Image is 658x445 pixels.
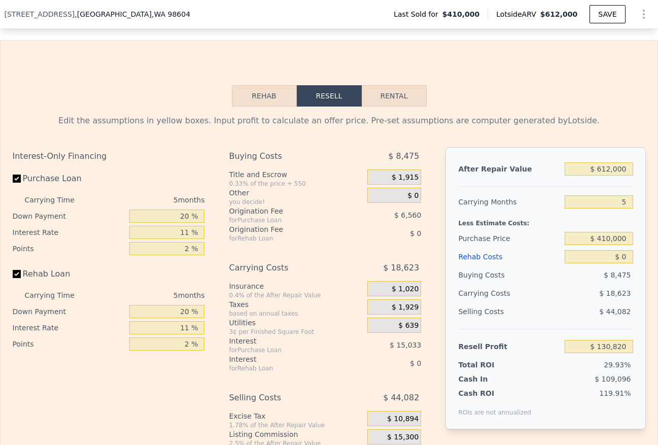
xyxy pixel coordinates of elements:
[5,9,75,19] span: [STREET_ADDRESS]
[458,337,561,356] div: Resell Profit
[458,388,531,398] div: Cash ROI
[595,375,631,383] span: $ 109,096
[229,169,363,180] div: Title and Escrow
[13,241,126,257] div: Points
[410,229,421,237] span: $ 0
[442,9,480,19] span: $410,000
[13,320,126,336] div: Interest Rate
[392,285,419,294] span: $ 1,020
[394,211,421,219] span: $ 6,560
[229,429,363,439] div: Listing Commission
[152,10,190,18] span: , WA 98604
[634,4,654,24] button: Show Options
[13,265,126,283] label: Rehab Loan
[229,389,342,407] div: Selling Costs
[458,398,531,417] div: ROIs are not annualized
[13,208,126,224] div: Down Payment
[13,303,126,320] div: Down Payment
[232,85,297,107] button: Rehab
[390,341,421,349] span: $ 15,033
[229,259,342,277] div: Carrying Costs
[458,374,522,384] div: Cash In
[13,115,646,127] div: Edit the assumptions in yellow boxes. Input profit to calculate an offer price. Pre-set assumptio...
[297,85,362,107] button: Resell
[383,389,419,407] span: $ 44,082
[599,289,631,297] span: $ 18,623
[362,85,427,107] button: Rental
[388,147,419,165] span: $ 8,475
[229,354,342,364] div: Interest
[75,9,190,19] span: , [GEOGRAPHIC_DATA]
[458,266,561,284] div: Buying Costs
[95,192,205,208] div: 5 months
[229,188,363,198] div: Other
[229,421,363,429] div: 1.78% of the After Repair Value
[13,270,21,278] input: Rehab Loan
[458,360,522,370] div: Total ROI
[229,291,363,299] div: 0.4% of the After Repair Value
[458,211,633,229] div: Less Estimate Costs:
[25,192,91,208] div: Carrying Time
[229,328,363,336] div: 3¢ per Finished Square Foot
[458,193,561,211] div: Carrying Months
[229,147,342,165] div: Buying Costs
[383,259,419,277] span: $ 18,623
[13,336,126,352] div: Points
[95,287,205,303] div: 5 months
[540,10,578,18] span: $612,000
[229,346,342,354] div: for Purchase Loan
[458,160,561,178] div: After Repair Value
[229,224,342,234] div: Origination Fee
[229,411,363,421] div: Excise Tax
[229,364,342,372] div: for Rehab Loan
[458,302,561,321] div: Selling Costs
[13,169,126,188] label: Purchase Loan
[599,389,631,397] span: 119.91%
[13,224,126,241] div: Interest Rate
[229,281,363,291] div: Insurance
[392,303,419,312] span: $ 1,929
[25,287,91,303] div: Carrying Time
[387,415,419,424] span: $ 10,894
[229,206,342,216] div: Origination Fee
[458,229,561,248] div: Purchase Price
[229,234,342,243] div: for Rehab Loan
[387,433,419,442] span: $ 15,300
[229,216,342,224] div: for Purchase Loan
[599,307,631,316] span: $ 44,082
[590,5,625,23] button: SAVE
[229,310,363,318] div: based on annual taxes
[458,284,522,302] div: Carrying Costs
[392,173,419,182] span: $ 1,915
[229,198,363,206] div: you decide!
[604,361,631,369] span: 29.93%
[229,318,363,328] div: Utilities
[398,321,419,330] span: $ 639
[13,175,21,183] input: Purchase Loan
[458,248,561,266] div: Rehab Costs
[13,147,205,165] div: Interest-Only Financing
[229,299,363,310] div: Taxes
[407,191,419,200] span: $ 0
[229,336,342,346] div: Interest
[496,9,540,19] span: Lotside ARV
[410,359,421,367] span: $ 0
[394,9,442,19] span: Last Sold for
[229,180,363,188] div: 0.33% of the price + 550
[604,271,631,279] span: $ 8,475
